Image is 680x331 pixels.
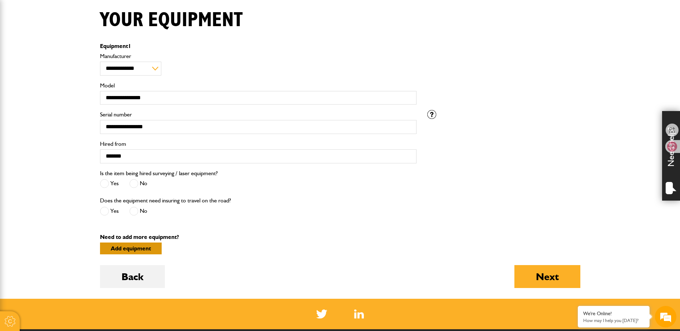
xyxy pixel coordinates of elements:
em: Start Chat [98,221,130,230]
label: Hired from [100,141,417,147]
button: Next [514,265,580,288]
img: d_20077148190_company_1631870298795_20077148190 [12,40,30,50]
div: We're Online! [583,311,644,317]
label: Model [100,83,417,88]
h1: Your equipment [100,8,243,32]
textarea: Type your message and hit 'Enter' [9,130,131,215]
span: 1 [128,43,131,49]
input: Enter your phone number [9,109,131,124]
label: Yes [100,207,119,216]
label: Is the item being hired surveying / laser equipment? [100,171,218,176]
label: Serial number [100,112,417,117]
label: No [129,179,147,188]
img: Linked In [354,310,364,318]
img: Twitter [316,310,327,318]
input: Enter your last name [9,66,131,82]
label: Yes [100,179,119,188]
div: Need help? [662,111,680,201]
p: Need to add more equipment? [100,234,580,240]
p: How may I help you today? [583,318,644,323]
button: Back [100,265,165,288]
input: Enter your email address [9,87,131,103]
p: Equipment [100,43,417,49]
button: Add equipment [100,243,162,254]
div: Chat with us now [37,40,120,49]
label: No [129,207,147,216]
a: LinkedIn [354,310,364,318]
label: Manufacturer [100,53,417,59]
label: Does the equipment need insuring to travel on the road? [100,198,231,203]
div: Minimize live chat window [118,4,135,21]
